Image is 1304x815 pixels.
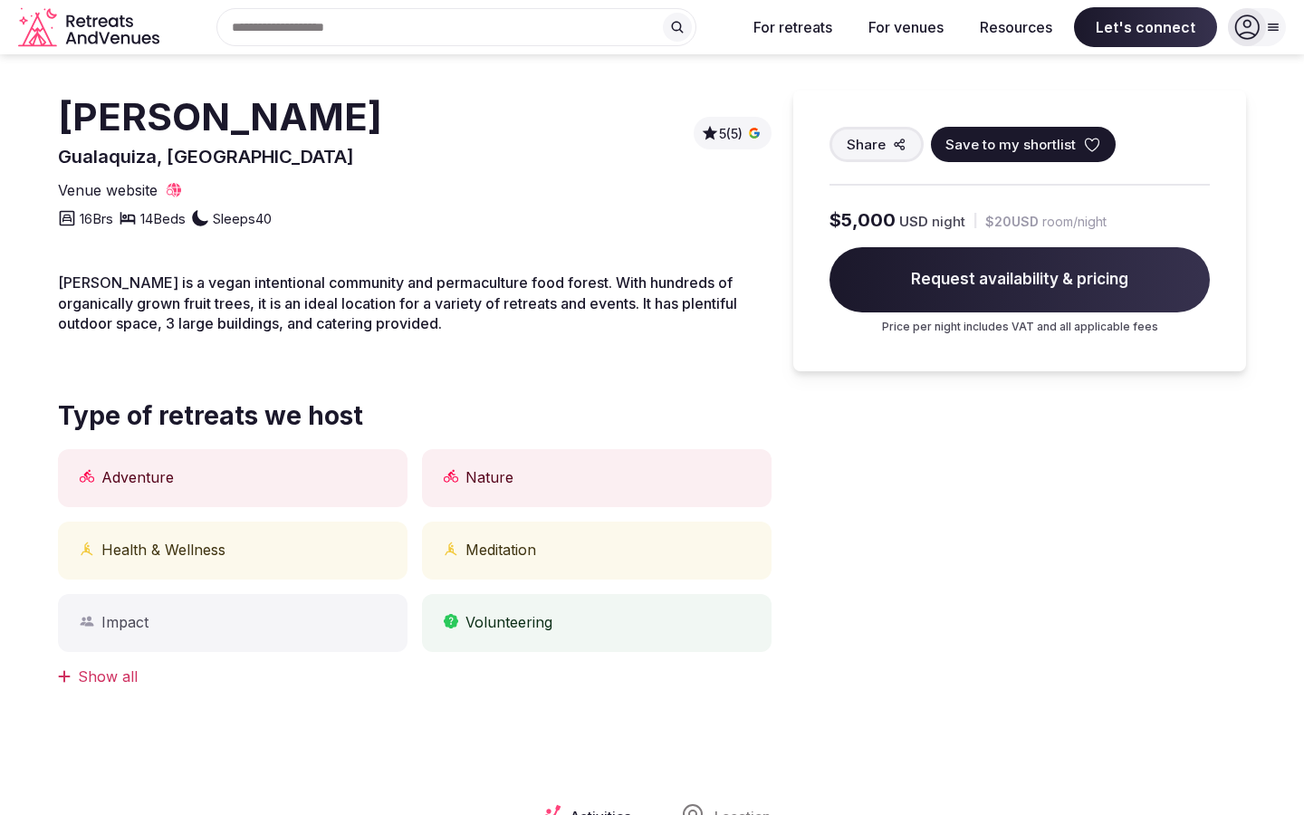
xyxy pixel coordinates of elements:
a: Venue website [58,180,183,200]
span: night [932,212,965,231]
span: Type of retreats we host [58,398,363,434]
button: Save to my shortlist [931,127,1116,162]
a: Visit the homepage [18,7,163,48]
span: Share [847,135,886,154]
span: $5,000 [829,207,896,233]
span: Gualaquiza, [GEOGRAPHIC_DATA] [58,146,354,168]
button: For venues [854,7,958,47]
p: Price per night includes VAT and all applicable fees [829,320,1210,335]
span: Request availability & pricing [829,247,1210,312]
span: Save to my shortlist [945,135,1076,154]
span: [PERSON_NAME] is a vegan intentional community and permaculture food forest. With hundreds of org... [58,273,737,332]
span: room/night [1042,213,1107,231]
span: Let's connect [1074,7,1217,47]
button: For retreats [739,7,847,47]
span: 14 Beds [140,209,186,228]
svg: Retreats and Venues company logo [18,7,163,48]
span: Sleeps 40 [213,209,272,228]
button: Share [829,127,924,162]
div: | [973,211,978,230]
span: 16 Brs [80,209,113,228]
span: $20 USD [985,213,1039,231]
span: Venue website [58,180,158,200]
span: USD [899,212,928,231]
button: Resources [965,7,1067,47]
button: 5(5) [701,124,764,142]
h2: [PERSON_NAME] [58,91,382,144]
span: 5 (5) [719,125,743,143]
div: Show all [58,666,772,686]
